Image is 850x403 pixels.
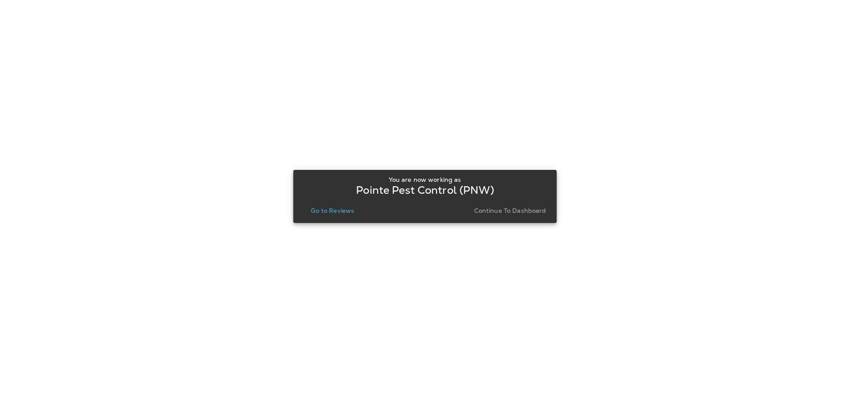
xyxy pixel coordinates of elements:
p: Go to Reviews [311,207,354,214]
button: Go to Reviews [307,204,358,217]
p: Pointe Pest Control (PNW) [356,187,494,194]
p: You are now working as [389,176,461,183]
p: Continue to Dashboard [474,207,546,214]
button: Continue to Dashboard [471,204,550,217]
